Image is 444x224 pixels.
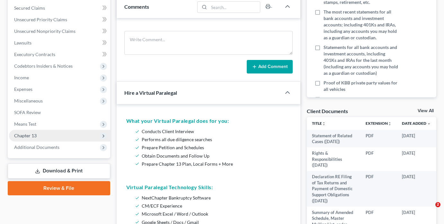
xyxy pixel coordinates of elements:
[360,171,397,207] td: PDF
[142,194,288,202] li: NextChapter Bankruptcy Software
[9,2,110,14] a: Secured Claims
[307,130,360,148] td: Statement of Related Cases ([DATE])
[324,9,398,41] span: The most recent statements for all bank accounts and investment accounts; including 401Ks and IRA...
[307,171,360,207] td: Declaration RE Filing of Tax Returns and Payment of Domestic Support Obligations ([DATE])
[9,25,110,37] a: Unsecured Nonpriority Claims
[388,122,392,126] i: unfold_more
[14,98,43,103] span: Miscellaneous
[126,183,291,191] h5: Virtual Paralegal Technology Skills:
[397,147,436,171] td: [DATE]
[124,90,177,96] span: Hire a Virtual Paralegal
[14,110,41,115] span: SOFA Review
[312,121,326,126] a: Titleunfold_more
[427,122,431,126] i: expand_more
[14,133,37,138] span: Chapter 13
[422,202,438,218] iframe: Intercom live chat
[8,163,110,179] a: Download & Print
[209,2,260,13] input: Search...
[397,130,436,148] td: [DATE]
[142,143,288,151] li: Prepare Petition and Schedules
[142,160,288,168] li: Prepare Chapter 13 Plan, Local Forms + More
[366,121,392,126] a: Extensionunfold_more
[142,210,288,218] li: Microsoft Excel / Word / Outlook
[9,14,110,25] a: Unsecured Priority Claims
[307,108,348,114] div: Client Documents
[9,37,110,49] a: Lawsuits
[8,181,110,195] a: Review & File
[14,28,75,34] span: Unsecured Nonpriority Claims
[322,122,326,126] i: unfold_more
[142,135,288,143] li: Performs all due diligence searches
[142,127,288,135] li: Conducts Client Interview
[324,44,398,76] span: Statements for all bank accounts and investment accounts, including 401Ks and IRAs for the last m...
[14,144,59,150] span: Additional Documents
[14,5,45,11] span: Secured Claims
[14,52,55,57] span: Executory Contracts
[14,121,36,127] span: Means Test
[397,171,436,207] td: [DATE]
[435,202,440,207] span: 2
[360,130,397,148] td: PDF
[14,40,31,45] span: Lawsuits
[402,121,431,126] a: Date Added expand_more
[14,63,73,69] span: Codebtors Insiders & Notices
[142,202,288,210] li: CM/ECF Experience
[247,60,293,73] button: Add Comment
[9,49,110,60] a: Executory Contracts
[9,107,110,118] a: SOFA Review
[126,117,291,125] h5: What your Virtual Paralegal does for you:
[324,96,398,115] span: Copies of any court ordered domestic support & divorce property settlement agreements
[360,147,397,171] td: PDF
[324,80,398,93] span: Proof of KBB private party values for all vehicles
[418,109,434,113] a: View All
[142,152,288,160] li: Obtain Documents and Follow Up
[14,75,29,80] span: Income
[124,4,149,10] span: Comments
[14,17,67,22] span: Unsecured Priority Claims
[14,86,32,92] span: Expenses
[307,147,360,171] td: Rights & Responsibilities ([DATE])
